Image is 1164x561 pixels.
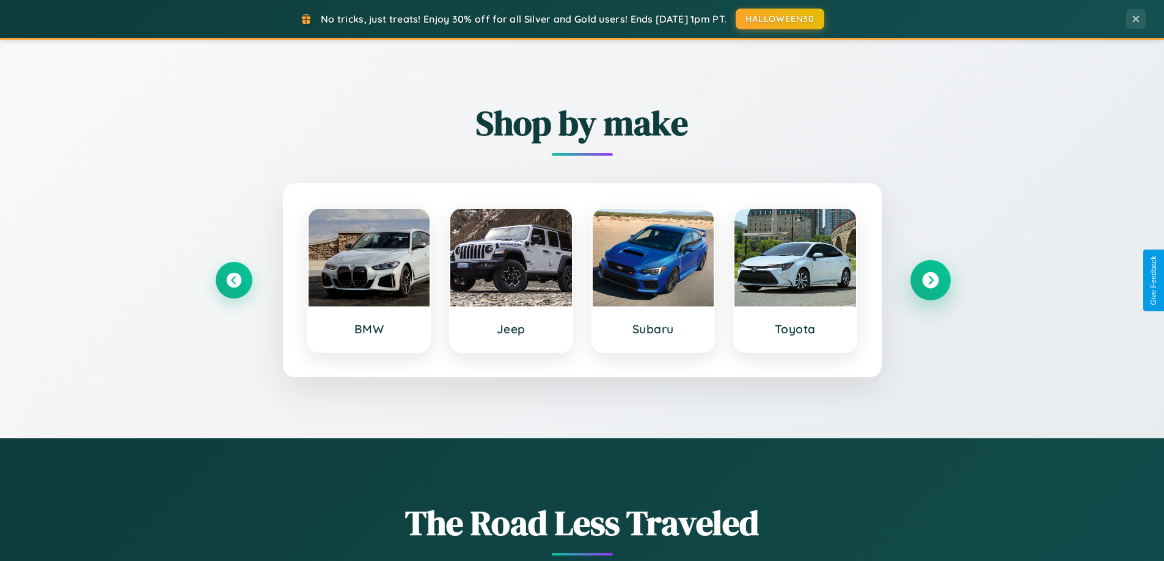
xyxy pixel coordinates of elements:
h3: BMW [321,322,418,336]
h1: The Road Less Traveled [216,499,949,546]
span: No tricks, just treats! Enjoy 30% off for all Silver and Gold users! Ends [DATE] 1pm PT. [321,13,727,25]
div: Give Feedback [1149,256,1158,305]
h3: Jeep [463,322,560,336]
button: HALLOWEEN30 [736,9,824,29]
h2: Shop by make [216,100,949,147]
h3: Toyota [747,322,844,336]
h3: Subaru [605,322,702,336]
